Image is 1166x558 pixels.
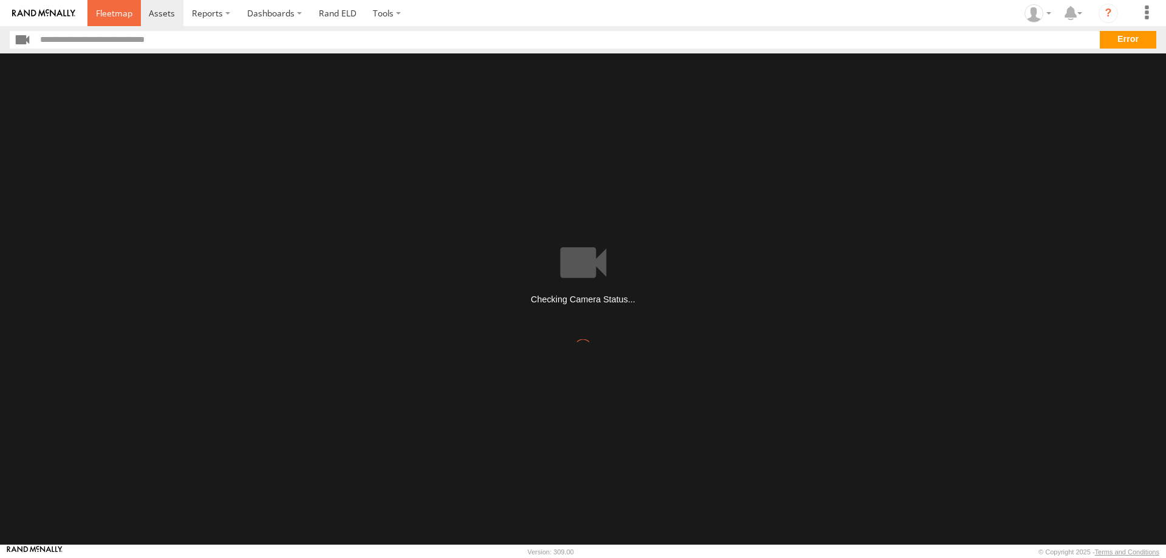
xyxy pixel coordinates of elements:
div: George Steele [1020,4,1055,22]
a: Visit our Website [7,546,63,558]
div: © Copyright 2025 - [1038,548,1159,556]
i: ? [1099,4,1118,23]
img: rand-logo.svg [12,9,75,18]
a: Terms and Conditions [1095,548,1159,556]
div: Version: 309.00 [528,548,574,556]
